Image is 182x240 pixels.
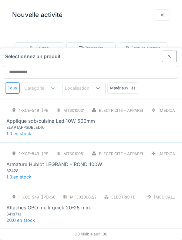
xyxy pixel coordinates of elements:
div: Matériaux liés [107,82,138,94]
span: 1.0 en stock [6,174,31,179]
div: 82428 [6,168,79,174]
div: ELAPTAPPSDBLED10 [6,125,79,130]
div: Sélectionnez un produit [0,48,182,62]
div: 20 visible sur 106 [0,229,182,240]
div: 1-XCE-549 ([PERSON_NAME]) [19,194,76,200]
div: MT3010051/999/009 [63,151,102,157]
div: Catégorie [24,85,53,92]
div: Heures [29,45,49,51]
div: Armature Hublot LEGRAND - ROND 100W [6,161,102,168]
div: Transport [79,45,103,51]
div: 1-XCE-549 ([PERSON_NAME]) [19,151,76,157]
div: Attaches OBO multi quick 20-25 mm. [6,204,91,211]
div: MT3020002/999/009 [70,194,111,200]
div: 3418713 [6,211,79,217]
div: Tous [5,82,20,94]
div: Electricité - Câbles [111,194,154,200]
div: Applique sdb/cuisine Led 10W 500mm [6,117,95,125]
h3: Nouvelle activité [12,11,62,19]
div: Facture externe [125,45,160,51]
div: 1-XCE-549 ([PERSON_NAME]) [19,108,76,113]
div: MT3010001/999/009 [63,108,102,113]
div: Localisation [65,85,98,92]
span: 20.0 en stock [6,218,35,223]
span: 1.0 en stock [6,131,31,136]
